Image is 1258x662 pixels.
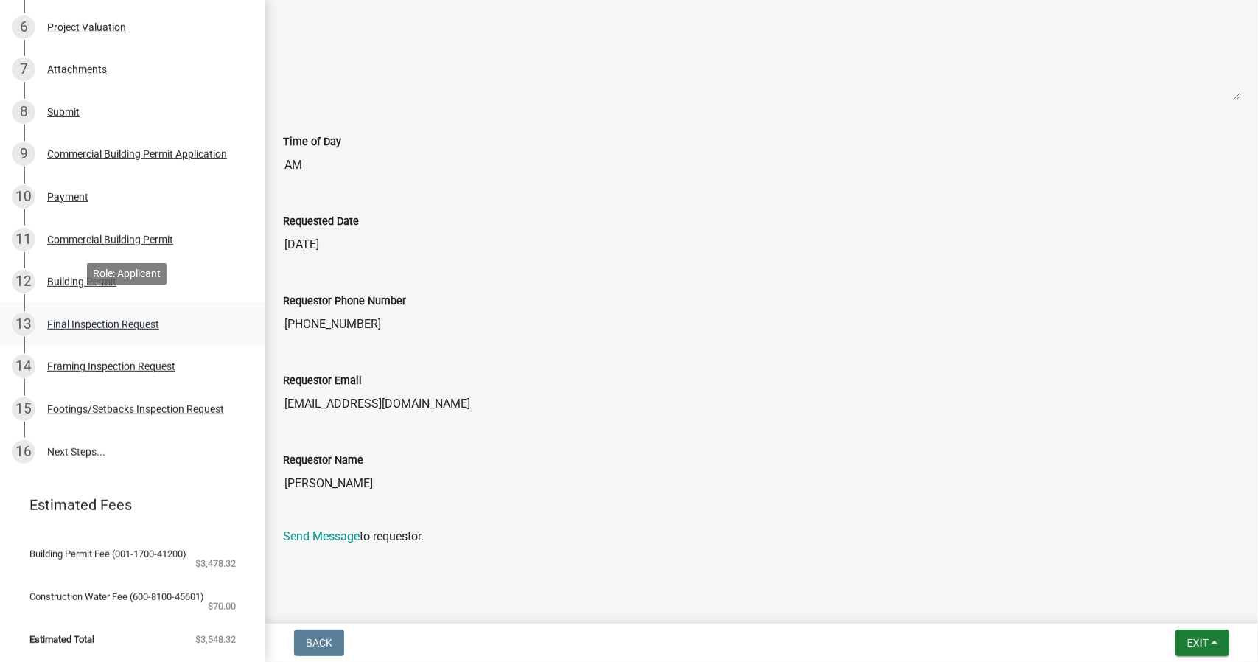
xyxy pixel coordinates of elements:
[195,559,236,568] span: $3,478.32
[47,404,224,414] div: Footings/Setbacks Inspection Request
[208,602,236,611] span: $70.00
[283,529,360,543] a: Send Message
[294,630,344,656] button: Back
[29,549,186,559] span: Building Permit Fee (001-1700-41200)
[1187,637,1209,649] span: Exit
[47,361,175,372] div: Framing Inspection Request
[47,234,173,245] div: Commercial Building Permit
[12,355,35,378] div: 14
[29,635,94,644] span: Estimated Total
[47,64,107,74] div: Attachments
[12,142,35,166] div: 9
[12,100,35,124] div: 8
[12,15,35,39] div: 6
[12,397,35,421] div: 15
[12,490,242,520] a: Estimated Fees
[1175,630,1229,656] button: Exit
[12,313,35,336] div: 13
[195,635,236,644] span: $3,548.32
[47,276,116,287] div: Building Permit
[283,376,362,386] label: Requestor Email
[306,637,332,649] span: Back
[47,149,227,159] div: Commercial Building Permit Application
[12,270,35,293] div: 12
[12,228,35,251] div: 11
[87,263,167,285] div: Role: Applicant
[283,296,406,307] label: Requestor Phone Number
[283,217,359,227] label: Requested Date
[283,137,341,147] label: Time of Day
[12,185,35,209] div: 10
[283,456,363,466] label: Requestor Name
[47,319,159,330] div: Final Inspection Request
[29,592,204,602] span: Construction Water Fee (600-8100-45601)
[47,107,80,117] div: Submit
[47,22,126,32] div: Project Valuation
[12,440,35,464] div: 16
[47,192,88,202] div: Payment
[12,58,35,81] div: 7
